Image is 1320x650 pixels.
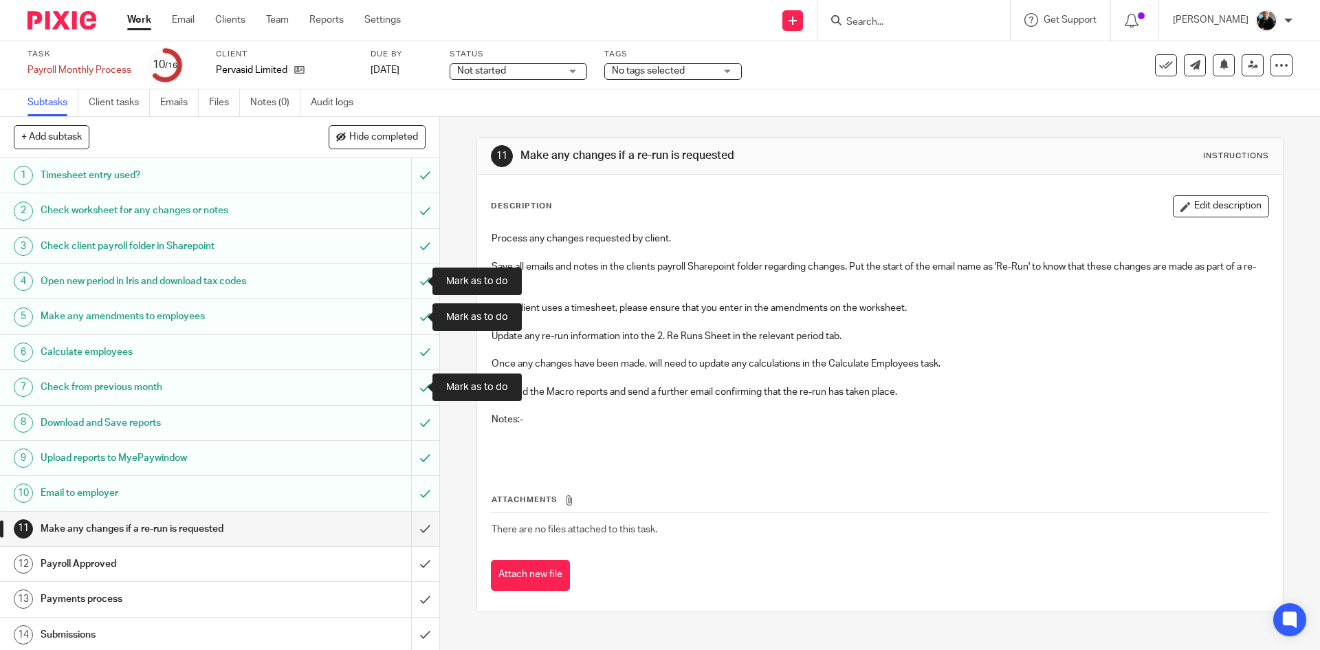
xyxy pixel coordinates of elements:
[364,13,401,27] a: Settings
[492,357,1268,371] p: Once any changes have been made, will need to update any calculations in the Calculate Employees ...
[27,11,96,30] img: Pixie
[27,49,131,60] label: Task
[14,272,33,291] div: 4
[491,201,552,212] p: Description
[41,554,278,574] h1: Payroll Approved
[89,89,150,116] a: Client tasks
[491,560,570,591] button: Attach new file
[14,343,33,362] div: 6
[14,413,33,433] div: 8
[172,13,195,27] a: Email
[492,496,558,503] span: Attachments
[41,200,278,221] h1: Check worksheet for any changes or notes
[329,125,426,149] button: Hide completed
[492,260,1268,288] p: Save all emails and notes in the clients payroll Sharepoint folder regarding changes. Put the sta...
[266,13,289,27] a: Team
[41,589,278,609] h1: Payments process
[215,13,245,27] a: Clients
[14,125,89,149] button: + Add subtask
[14,589,33,609] div: 13
[14,378,33,397] div: 7
[1173,13,1248,27] p: [PERSON_NAME]
[457,66,506,76] span: Not started
[604,49,742,60] label: Tags
[1255,10,1277,32] img: nicky-partington.jpg
[492,232,1268,246] p: Process any changes requested by client.
[41,165,278,186] h1: Timesheet entry used?
[14,166,33,185] div: 1
[216,63,287,77] p: Pervasid Limited
[371,49,432,60] label: Due by
[492,301,1268,315] p: if the client uses a timesheet, please ensure that you enter in the amendments on the worksheet.
[41,448,278,468] h1: Upload reports to MyePaywindow
[14,554,33,574] div: 12
[311,89,364,116] a: Audit logs
[14,484,33,503] div: 10
[492,329,1268,343] p: Update any re-run information into the 2. Re Runs Sheet in the relevant period tab.
[27,89,78,116] a: Subtasks
[14,237,33,256] div: 3
[127,13,151,27] a: Work
[41,271,278,292] h1: Open new period in Iris and download tax codes
[153,57,177,73] div: 10
[309,13,344,27] a: Reports
[14,202,33,221] div: 2
[41,306,278,327] h1: Make any amendments to employees
[41,236,278,257] h1: Check client payroll folder in Sharepoint
[14,307,33,327] div: 5
[371,65,399,75] span: [DATE]
[41,519,278,539] h1: Make any changes if a re-run is requested
[41,625,278,645] h1: Submissions
[41,483,278,503] h1: Email to employer
[14,448,33,468] div: 9
[612,66,685,76] span: No tags selected
[845,17,969,29] input: Search
[450,49,587,60] label: Status
[209,89,240,116] a: Files
[250,89,300,116] a: Notes (0)
[41,413,278,433] h1: Download and Save reports
[349,132,418,143] span: Hide completed
[41,377,278,398] h1: Check from previous month
[14,625,33,644] div: 14
[520,149,910,163] h1: Make any changes if a re-run is requested
[165,62,177,69] small: /16
[491,145,513,167] div: 11
[492,525,657,534] span: There are no files attached to this task.
[14,519,33,539] div: 11
[27,63,131,77] div: Payroll Monthly Process
[492,413,1268,426] p: Notes:-
[160,89,199,116] a: Emails
[41,342,278,362] h1: Calculate employees
[1173,195,1269,217] button: Edit description
[216,49,353,60] label: Client
[492,385,1268,399] p: Re-send the Macro reports and send a further email confirming that the re-run has taken place.
[1203,151,1269,162] div: Instructions
[1044,15,1097,25] span: Get Support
